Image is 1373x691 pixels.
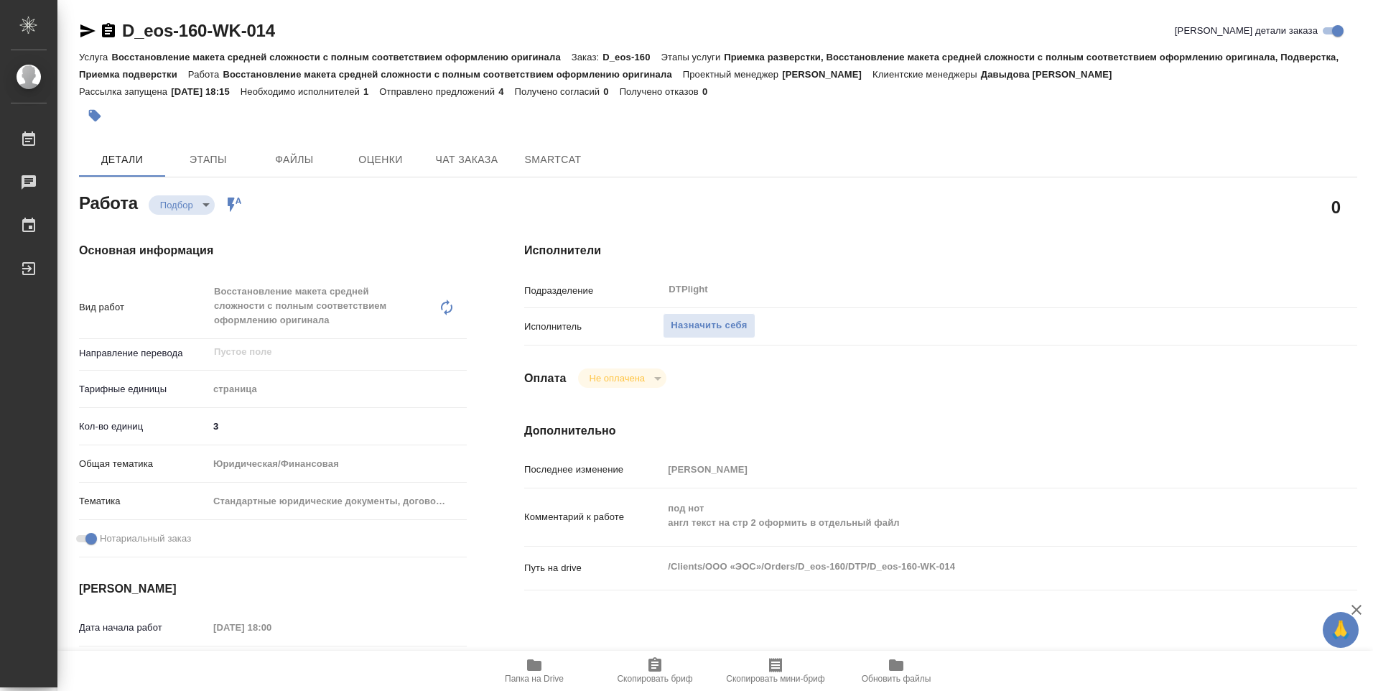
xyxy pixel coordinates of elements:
button: Назначить себя [663,313,755,338]
p: Отправлено предложений [379,86,498,97]
p: Получено отказов [620,86,702,97]
button: Папка на Drive [474,651,595,691]
input: ✎ Введи что-нибудь [208,416,467,437]
button: 🙏 [1323,612,1359,648]
p: Тематика [79,494,208,509]
input: Пустое поле [663,459,1288,480]
p: Этапы услуги [661,52,725,62]
p: Клиентские менеджеры [872,69,981,80]
input: Пустое поле [213,343,433,361]
p: Восстановление макета средней сложности с полным соответствием оформлению оригинала [223,69,682,80]
p: 0 [603,86,619,97]
button: Подбор [156,199,197,211]
h4: Дополнительно [524,422,1357,440]
input: Пустое поле [208,617,334,638]
span: Скопировать бриф [617,674,692,684]
p: D_eos-160 [602,52,661,62]
button: Обновить файлы [836,651,957,691]
h2: Работа [79,189,138,215]
p: Путь на drive [524,561,663,575]
h4: Основная информация [79,242,467,259]
button: Скопировать мини-бриф [715,651,836,691]
p: Тарифные единицы [79,382,208,396]
span: Скопировать мини-бриф [726,674,824,684]
p: Рассылка запущена [79,86,171,97]
p: Комментарий к работе [524,510,663,524]
span: Этапы [174,151,243,169]
p: Восстановление макета средней сложности с полным соответствием оформлению оригинала [111,52,571,62]
span: Оценки [346,151,415,169]
div: Стандартные юридические документы, договоры, уставы [208,489,467,514]
p: Получено согласий [515,86,604,97]
p: Проектный менеджер [683,69,782,80]
textarea: /Clients/ООО «ЭОС»/Orders/D_eos-160/DTP/D_eos-160-WK-014 [663,555,1288,579]
p: Вид работ [79,300,208,315]
h4: [PERSON_NAME] [79,580,467,598]
p: 1 [363,86,379,97]
span: Детали [88,151,157,169]
span: Обновить файлы [862,674,931,684]
span: Файлы [260,151,329,169]
p: Направление перевода [79,346,208,361]
button: Скопировать бриф [595,651,715,691]
button: Не оплачена [585,372,649,384]
span: Нотариальный заказ [100,532,191,546]
div: Юридическая/Финансовая [208,452,467,476]
span: 🙏 [1328,615,1353,645]
h4: Исполнители [524,242,1357,259]
textarea: под нот англ текст на стр 2 оформить в отдельный файл [663,496,1288,535]
span: [PERSON_NAME] детали заказа [1175,24,1318,38]
p: 4 [498,86,514,97]
p: Необходимо исполнителей [241,86,363,97]
div: Подбор [149,195,215,215]
span: Папка на Drive [505,674,564,684]
p: Общая тематика [79,457,208,471]
p: Заказ: [572,52,602,62]
button: Добавить тэг [79,100,111,131]
h4: Оплата [524,370,567,387]
p: Подразделение [524,284,663,298]
p: [PERSON_NAME] [782,69,872,80]
button: Скопировать ссылку для ЯМессенджера [79,22,96,40]
p: [DATE] 18:15 [171,86,241,97]
p: Дата начала работ [79,621,208,635]
span: Назначить себя [671,317,747,334]
p: Исполнитель [524,320,663,334]
div: страница [208,377,467,402]
p: 0 [702,86,718,97]
div: Подбор [578,368,666,388]
h2: 0 [1331,195,1341,219]
span: Чат заказа [432,151,501,169]
button: Скопировать ссылку [100,22,117,40]
p: Услуга [79,52,111,62]
p: Давыдова [PERSON_NAME] [981,69,1123,80]
p: Кол-во единиц [79,419,208,434]
a: D_eos-160-WK-014 [122,21,275,40]
p: Последнее изменение [524,463,663,477]
p: Работа [188,69,223,80]
span: SmartCat [518,151,587,169]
